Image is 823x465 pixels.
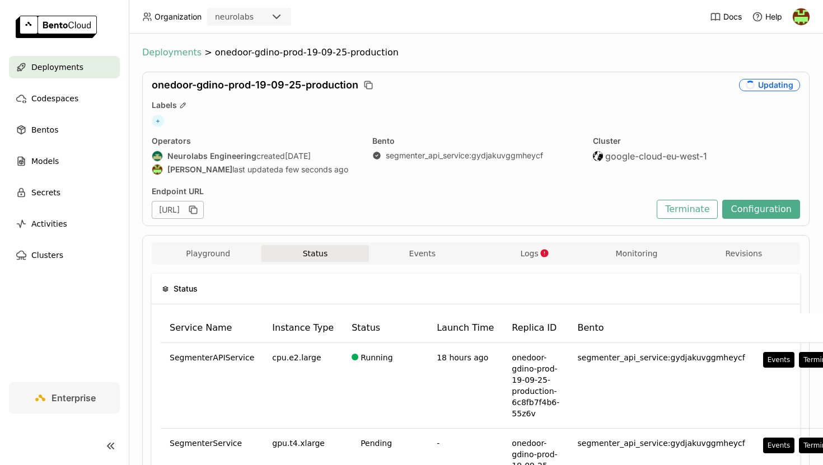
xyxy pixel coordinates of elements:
div: last updated [152,164,359,175]
span: - [437,439,439,448]
th: Status [343,313,428,343]
div: Bento [372,136,579,146]
button: Terminate [657,200,718,219]
span: 18 hours ago [437,353,488,362]
span: SegmenterService [170,438,242,449]
th: Service Name [161,313,263,343]
button: Playground [155,245,261,262]
td: Running [343,343,428,429]
button: Events [763,352,795,368]
button: Events [369,245,476,262]
img: Patric Fulop [152,165,162,175]
td: cpu.e2.large [263,343,343,429]
button: Monitoring [583,245,690,262]
span: [DATE] [285,151,311,161]
a: segmenter_api_service:gydjakuvggmheycf [386,151,543,161]
a: Secrets [9,181,120,204]
a: Codespaces [9,87,120,110]
i: loading [744,79,756,91]
td: onedoor-gdino-prod-19-09-25-production-6c8fb7f4b6-55z6v [503,343,568,429]
div: Cluster [593,136,800,146]
span: Activities [31,217,67,231]
button: Configuration [722,200,800,219]
span: + [152,115,164,127]
div: [URL] [152,201,204,219]
span: Models [31,154,59,168]
strong: Neurolabs Engineering [167,151,256,161]
div: Help [752,11,782,22]
a: Clusters [9,244,120,266]
span: Secrets [31,186,60,199]
img: Patric Fulop [793,8,810,25]
th: Launch Time [428,313,503,343]
div: Updating [739,79,800,91]
a: Deployments [9,56,120,78]
div: Operators [152,136,359,146]
button: Revisions [690,245,797,262]
span: Codespaces [31,92,78,105]
a: Enterprise [9,382,120,414]
span: Help [765,12,782,22]
th: Replica ID [503,313,568,343]
a: Activities [9,213,120,235]
span: a few seconds ago [279,165,348,175]
span: Bentos [31,123,58,137]
div: neurolabs [215,11,254,22]
a: Docs [710,11,742,22]
span: Enterprise [52,392,96,403]
img: logo [16,16,97,38]
span: > [202,47,215,58]
div: Endpoint URL [152,186,651,196]
span: onedoor-gdino-prod-19-09-25-production [152,79,358,91]
span: Status [174,283,198,295]
nav: Breadcrumbs navigation [142,47,810,58]
div: Events [768,355,791,364]
span: google-cloud-eu-west-1 [605,151,707,162]
strong: [PERSON_NAME] [167,165,232,175]
button: Events [763,438,795,453]
span: Deployments [142,47,202,58]
span: SegmenterAPIService [170,352,254,363]
button: Status [261,245,368,262]
div: created [152,151,359,162]
img: Neurolabs Engineering [152,151,162,161]
span: Clusters [31,248,63,262]
a: Bentos [9,119,120,141]
input: Selected neurolabs. [255,12,256,23]
span: Logs [520,248,538,259]
span: Docs [723,12,742,22]
span: Organization [155,12,202,22]
span: onedoor-gdino-prod-19-09-25-production [215,47,399,58]
span: Deployments [31,60,83,74]
th: Instance Type [263,313,343,343]
div: Labels [152,100,800,110]
th: Bento [569,313,754,343]
a: Models [9,150,120,172]
td: segmenter_api_service:gydjakuvggmheycf [569,343,754,429]
div: Events [768,441,791,450]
